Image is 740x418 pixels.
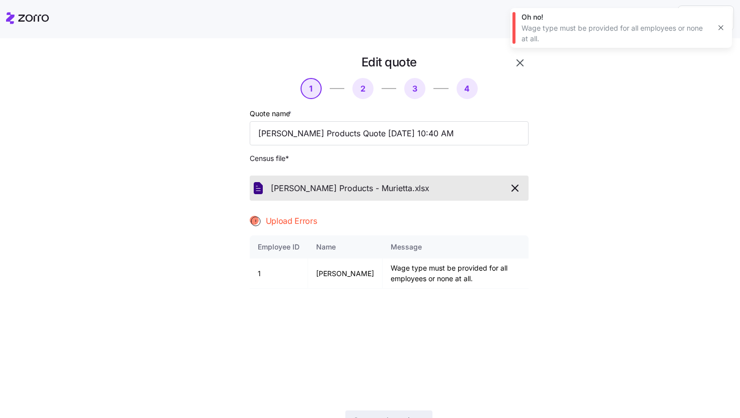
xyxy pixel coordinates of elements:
input: Quote name [250,121,529,145]
label: Quote name [250,108,293,119]
span: [PERSON_NAME] Products - Murietta. [271,182,415,195]
h1: Edit quote [361,54,417,70]
button: 3 [404,78,425,99]
button: 4 [457,78,478,99]
div: Employee ID [258,241,300,253]
button: 2 [352,78,374,99]
button: 1 [301,78,322,99]
td: [PERSON_NAME] [308,259,383,289]
span: Census file * [250,153,529,163]
td: 1 [250,259,308,289]
td: Wage type must be provided for all employees or none at all. [383,259,529,289]
div: Oh no! [522,12,710,22]
div: Message [391,241,521,253]
span: Upload Errors [266,215,317,227]
div: Name [316,241,374,253]
span: xlsx [415,182,429,195]
div: Wage type must be provided for all employees or none at all. [522,23,710,44]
